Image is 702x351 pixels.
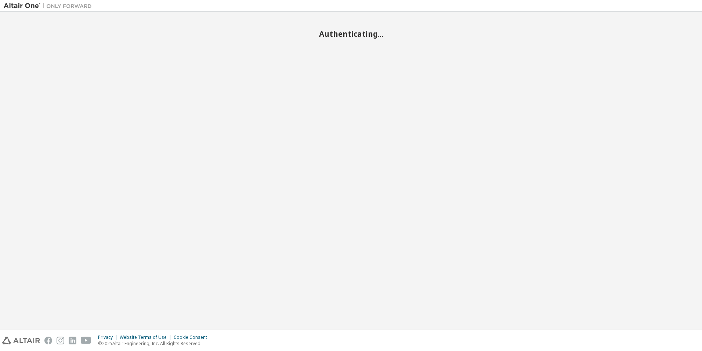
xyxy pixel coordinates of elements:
[98,340,211,347] p: © 2025 Altair Engineering, Inc. All Rights Reserved.
[98,334,120,340] div: Privacy
[2,337,40,344] img: altair_logo.svg
[174,334,211,340] div: Cookie Consent
[4,29,698,39] h2: Authenticating...
[4,2,95,10] img: Altair One
[57,337,64,344] img: instagram.svg
[81,337,91,344] img: youtube.svg
[120,334,174,340] div: Website Terms of Use
[44,337,52,344] img: facebook.svg
[69,337,76,344] img: linkedin.svg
